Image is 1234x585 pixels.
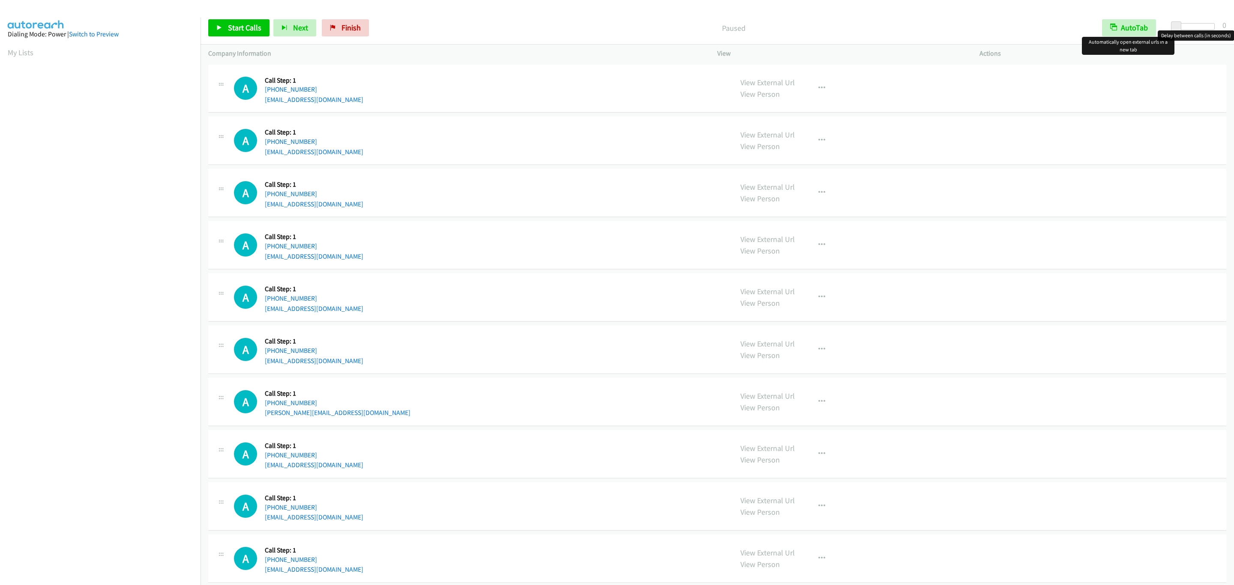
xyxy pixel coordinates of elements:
[265,200,363,208] a: [EMAIL_ADDRESS][DOMAIN_NAME]
[293,23,308,33] span: Next
[69,30,119,38] a: Switch to Preview
[234,181,257,204] div: The call is yet to be attempted
[8,29,193,39] div: Dialing Mode: Power |
[234,442,257,466] h1: A
[740,194,780,203] a: View Person
[234,442,257,466] div: The call is yet to be attempted
[265,503,317,511] a: [PHONE_NUMBER]
[265,294,317,302] a: [PHONE_NUMBER]
[265,442,363,450] h5: Call Step: 1
[740,559,780,569] a: View Person
[265,494,363,502] h5: Call Step: 1
[265,96,363,104] a: [EMAIL_ADDRESS][DOMAIN_NAME]
[740,182,795,192] a: View External Url
[740,89,780,99] a: View Person
[234,77,257,100] h1: A
[265,180,363,189] h5: Call Step: 1
[1102,19,1156,36] button: AutoTab
[234,129,257,152] h1: A
[234,233,257,257] div: The call is yet to be attempted
[8,66,201,473] iframe: Dialpad
[265,337,363,346] h5: Call Step: 1
[740,443,795,453] a: View External Url
[265,346,317,355] a: [PHONE_NUMBER]
[265,513,363,521] a: [EMAIL_ADDRESS][DOMAIN_NAME]
[1222,19,1226,31] div: 0
[380,22,1087,34] p: Paused
[265,233,363,241] h5: Call Step: 1
[265,389,410,398] h5: Call Step: 1
[322,19,369,36] a: Finish
[717,48,964,59] p: View
[234,390,257,413] h1: A
[341,23,361,33] span: Finish
[979,48,1226,59] p: Actions
[265,555,317,564] a: [PHONE_NUMBER]
[234,129,257,152] div: The call is yet to be attempted
[265,461,363,469] a: [EMAIL_ADDRESS][DOMAIN_NAME]
[208,48,702,59] p: Company Information
[265,137,317,146] a: [PHONE_NUMBER]
[234,181,257,204] h1: A
[740,298,780,308] a: View Person
[1082,37,1174,55] div: Automatically open external urls in a new tab
[265,357,363,365] a: [EMAIL_ADDRESS][DOMAIN_NAME]
[234,286,257,309] div: The call is yet to be attempted
[265,85,317,93] a: [PHONE_NUMBER]
[740,455,780,465] a: View Person
[273,19,316,36] button: Next
[740,403,780,412] a: View Person
[265,252,363,260] a: [EMAIL_ADDRESS][DOMAIN_NAME]
[265,399,317,407] a: [PHONE_NUMBER]
[234,547,257,570] h1: A
[740,339,795,349] a: View External Url
[234,495,257,518] h1: A
[265,242,317,250] a: [PHONE_NUMBER]
[740,495,795,505] a: View External Url
[740,391,795,401] a: View External Url
[234,286,257,309] h1: A
[234,338,257,361] div: The call is yet to be attempted
[265,285,363,293] h5: Call Step: 1
[234,495,257,518] div: The call is yet to be attempted
[740,78,795,87] a: View External Url
[740,287,795,296] a: View External Url
[740,507,780,517] a: View Person
[265,76,363,85] h5: Call Step: 1
[265,409,410,417] a: [PERSON_NAME][EMAIL_ADDRESS][DOMAIN_NAME]
[234,338,257,361] h1: A
[234,77,257,100] div: The call is yet to be attempted
[740,141,780,151] a: View Person
[740,246,780,256] a: View Person
[8,48,33,57] a: My Lists
[234,390,257,413] div: The call is yet to be attempted
[265,546,363,555] h5: Call Step: 1
[740,548,795,558] a: View External Url
[740,234,795,244] a: View External Url
[234,547,257,570] div: The call is yet to be attempted
[265,190,317,198] a: [PHONE_NUMBER]
[208,19,270,36] a: Start Calls
[740,130,795,140] a: View External Url
[740,350,780,360] a: View Person
[265,304,363,313] a: [EMAIL_ADDRESS][DOMAIN_NAME]
[228,23,261,33] span: Start Calls
[234,233,257,257] h1: A
[265,451,317,459] a: [PHONE_NUMBER]
[265,128,363,137] h5: Call Step: 1
[265,148,363,156] a: [EMAIL_ADDRESS][DOMAIN_NAME]
[265,565,363,573] a: [EMAIL_ADDRESS][DOMAIN_NAME]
